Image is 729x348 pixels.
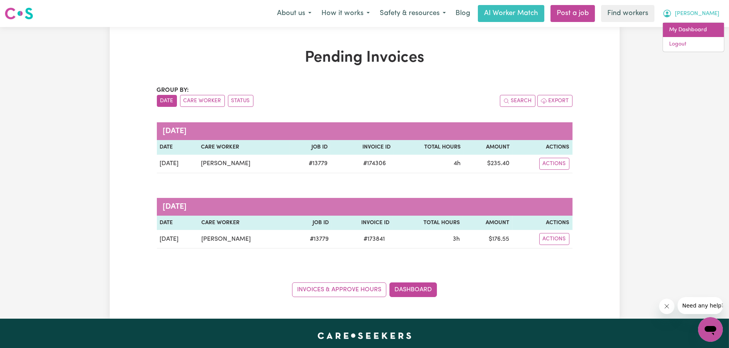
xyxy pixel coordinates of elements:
button: Actions [539,233,569,245]
caption: [DATE] [157,122,573,140]
button: Search [500,95,535,107]
a: My Dashboard [663,23,724,37]
td: [PERSON_NAME] [198,155,289,173]
span: Need any help? [5,5,47,12]
caption: [DATE] [157,198,573,216]
span: Group by: [157,87,189,93]
iframe: Message from company [678,297,723,314]
a: Careseekers logo [5,5,33,22]
td: [PERSON_NAME] [198,230,290,248]
button: Actions [539,158,569,170]
td: $ 176.55 [463,230,512,248]
td: [DATE] [157,230,199,248]
button: sort invoices by care worker [180,95,225,107]
a: AI Worker Match [478,5,544,22]
span: # 173841 [359,235,389,244]
a: Blog [451,5,475,22]
a: Invoices & Approve Hours [292,282,386,297]
a: Find workers [601,5,654,22]
button: My Account [658,5,724,22]
td: [DATE] [157,155,198,173]
a: Logout [663,37,724,52]
span: [PERSON_NAME] [675,10,719,18]
th: Actions [512,216,573,230]
th: Date [157,216,199,230]
button: sort invoices by paid status [228,95,253,107]
a: Post a job [551,5,595,22]
img: Careseekers logo [5,7,33,20]
div: My Account [663,22,724,52]
th: Total Hours [394,140,464,155]
span: 3 hours [453,236,460,242]
iframe: Close message [659,299,675,314]
span: # 174306 [359,159,391,168]
th: Amount [463,216,512,230]
span: 4 hours [454,160,461,167]
button: How it works [316,5,375,22]
a: Dashboard [389,282,437,297]
td: # 13779 [289,155,331,173]
th: Total Hours [393,216,463,230]
iframe: Button to launch messaging window [698,317,723,342]
button: sort invoices by date [157,95,177,107]
td: $ 235.40 [464,155,513,173]
th: Care Worker [198,140,289,155]
th: Date [157,140,198,155]
button: Export [537,95,573,107]
th: Care Worker [198,216,290,230]
th: Job ID [289,140,331,155]
td: # 13779 [290,230,332,248]
th: Amount [464,140,513,155]
th: Job ID [290,216,332,230]
th: Invoice ID [331,140,394,155]
h1: Pending Invoices [157,49,573,67]
a: Careseekers home page [318,333,411,339]
button: About us [272,5,316,22]
th: Actions [513,140,573,155]
th: Invoice ID [332,216,393,230]
button: Safety & resources [375,5,451,22]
